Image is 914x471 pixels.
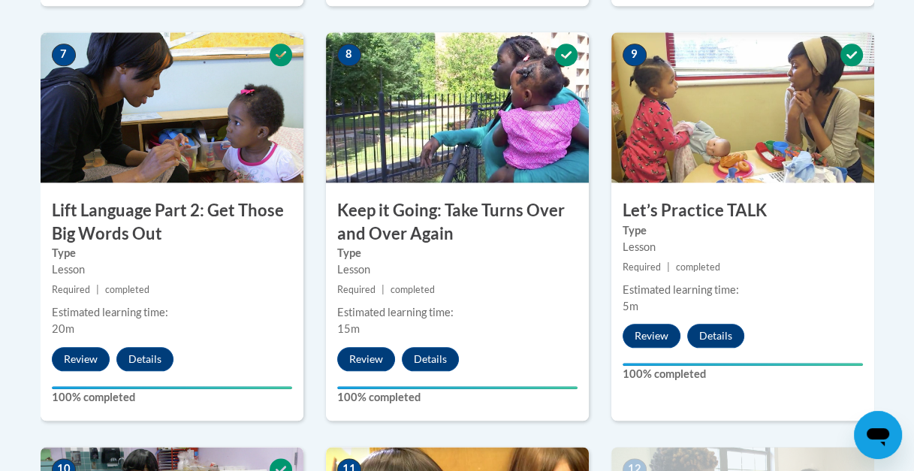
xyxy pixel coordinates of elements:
[687,324,744,348] button: Details
[623,261,661,273] span: Required
[337,245,578,261] label: Type
[52,347,110,371] button: Review
[337,389,578,406] label: 100% completed
[41,199,303,246] h3: Lift Language Part 2: Get Those Big Words Out
[52,284,90,295] span: Required
[854,411,902,459] iframe: Button to launch messaging window
[611,32,874,183] img: Course Image
[391,284,435,295] span: completed
[326,32,589,183] img: Course Image
[96,284,99,295] span: |
[623,300,638,312] span: 5m
[623,363,863,366] div: Your progress
[611,199,874,222] h3: Let’s Practice TALK
[623,222,863,239] label: Type
[337,284,376,295] span: Required
[623,366,863,382] label: 100% completed
[52,386,292,389] div: Your progress
[52,245,292,261] label: Type
[623,324,680,348] button: Review
[337,44,361,66] span: 8
[667,261,670,273] span: |
[41,32,303,183] img: Course Image
[676,261,720,273] span: completed
[623,282,863,298] div: Estimated learning time:
[337,347,395,371] button: Review
[337,304,578,321] div: Estimated learning time:
[337,322,360,335] span: 15m
[402,347,459,371] button: Details
[326,199,589,246] h3: Keep it Going: Take Turns Over and Over Again
[52,322,74,335] span: 20m
[52,44,76,66] span: 7
[337,261,578,278] div: Lesson
[105,284,149,295] span: completed
[623,44,647,66] span: 9
[52,389,292,406] label: 100% completed
[623,239,863,255] div: Lesson
[382,284,385,295] span: |
[337,386,578,389] div: Your progress
[116,347,173,371] button: Details
[52,304,292,321] div: Estimated learning time:
[52,261,292,278] div: Lesson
